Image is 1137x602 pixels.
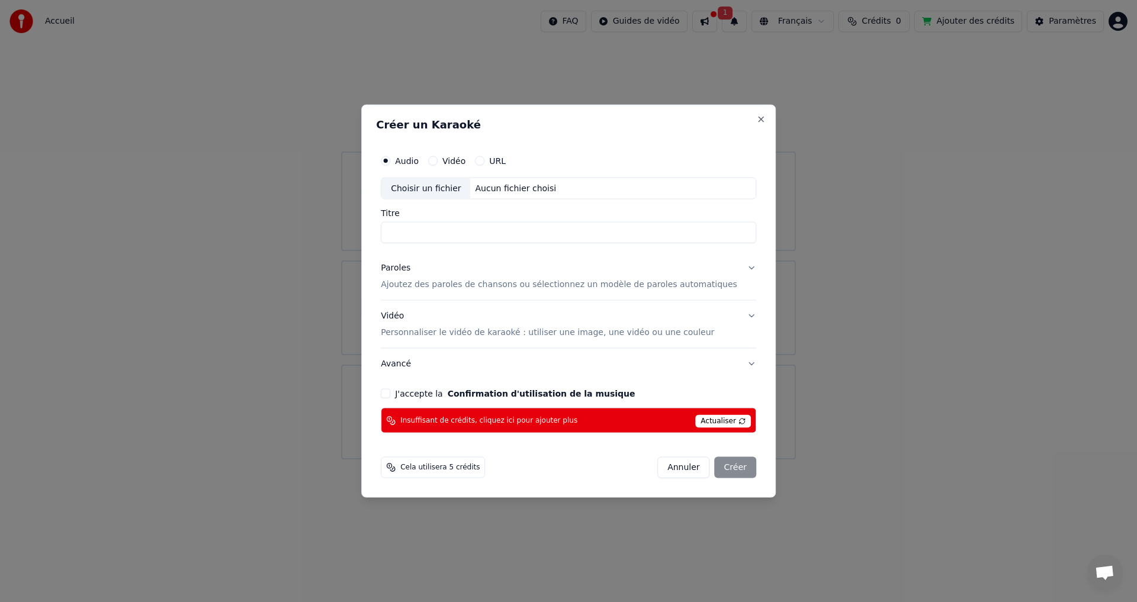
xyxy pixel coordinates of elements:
div: Aucun fichier choisi [471,182,561,194]
div: Paroles [381,262,410,274]
span: Actualiser [695,415,751,428]
p: Ajoutez des paroles de chansons ou sélectionnez un modèle de paroles automatiques [381,279,737,291]
label: Audio [395,156,419,165]
label: URL [489,156,506,165]
button: Avancé [381,349,756,379]
p: Personnaliser le vidéo de karaoké : utiliser une image, une vidéo ou une couleur [381,327,714,339]
button: ParolesAjoutez des paroles de chansons ou sélectionnez un modèle de paroles automatiques [381,253,756,300]
span: Cela utilisera 5 crédits [400,463,480,472]
div: Choisir un fichier [381,178,470,199]
div: Vidéo [381,310,714,339]
button: Annuler [657,457,709,478]
span: Insuffisant de crédits, cliquez ici pour ajouter plus [400,416,577,425]
label: Vidéo [442,156,465,165]
button: J'accepte la [448,389,635,398]
label: Titre [381,209,756,217]
h2: Créer un Karaoké [376,119,761,130]
label: J'accepte la [395,389,635,398]
button: VidéoPersonnaliser le vidéo de karaoké : utiliser une image, une vidéo ou une couleur [381,301,756,348]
